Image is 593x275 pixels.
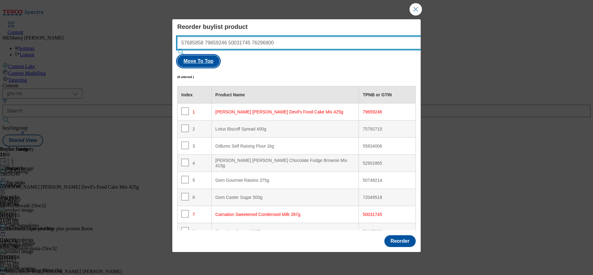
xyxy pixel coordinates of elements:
div: 6 [181,193,208,202]
h6: (0 selected ) [177,75,194,79]
button: Reorder [384,235,416,247]
div: Gem Caster Sugar 500g [215,195,355,200]
div: [PERSON_NAME] [PERSON_NAME] Chocolate Fudge Brownie Mix 415g [215,158,355,169]
button: Move To Top [177,55,220,67]
button: Close Modal [410,3,422,16]
div: 72049518 [363,195,412,200]
div: 55834006 [363,144,412,149]
div: TPNB or GTIN [363,92,412,98]
div: Carnation Sweetened Condensed Milk 397g [215,212,355,218]
div: 4 [181,159,208,168]
div: 59187828 [363,229,412,235]
div: Modal [172,19,421,252]
div: 75792715 [363,126,412,132]
div: 50748214 [363,178,412,183]
div: 7 [181,210,208,219]
div: 52901865 [363,161,412,166]
div: Product Name [215,92,355,98]
div: 2 [181,125,208,134]
div: 8 [181,227,208,236]
div: 3 [181,142,208,151]
input: Search TPNB or GTIN separated by commas or space [177,37,440,49]
div: Lotus Biscoff Spread 400g [215,126,355,132]
div: 50031745 [363,212,412,218]
div: 79659246 [363,109,412,115]
div: [PERSON_NAME] [PERSON_NAME] Devil's Food Cake Mix 425g [215,109,355,115]
div: Carnation Caramel 397g [215,229,355,235]
div: Odlums Self Raising Flour 1kg [215,144,355,149]
div: Index [181,92,208,98]
h4: Reorder buylist product [177,23,416,30]
div: 5 [181,176,208,185]
div: 1 [181,108,208,117]
div: Gem Gourmet Raisins 375g [215,178,355,183]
